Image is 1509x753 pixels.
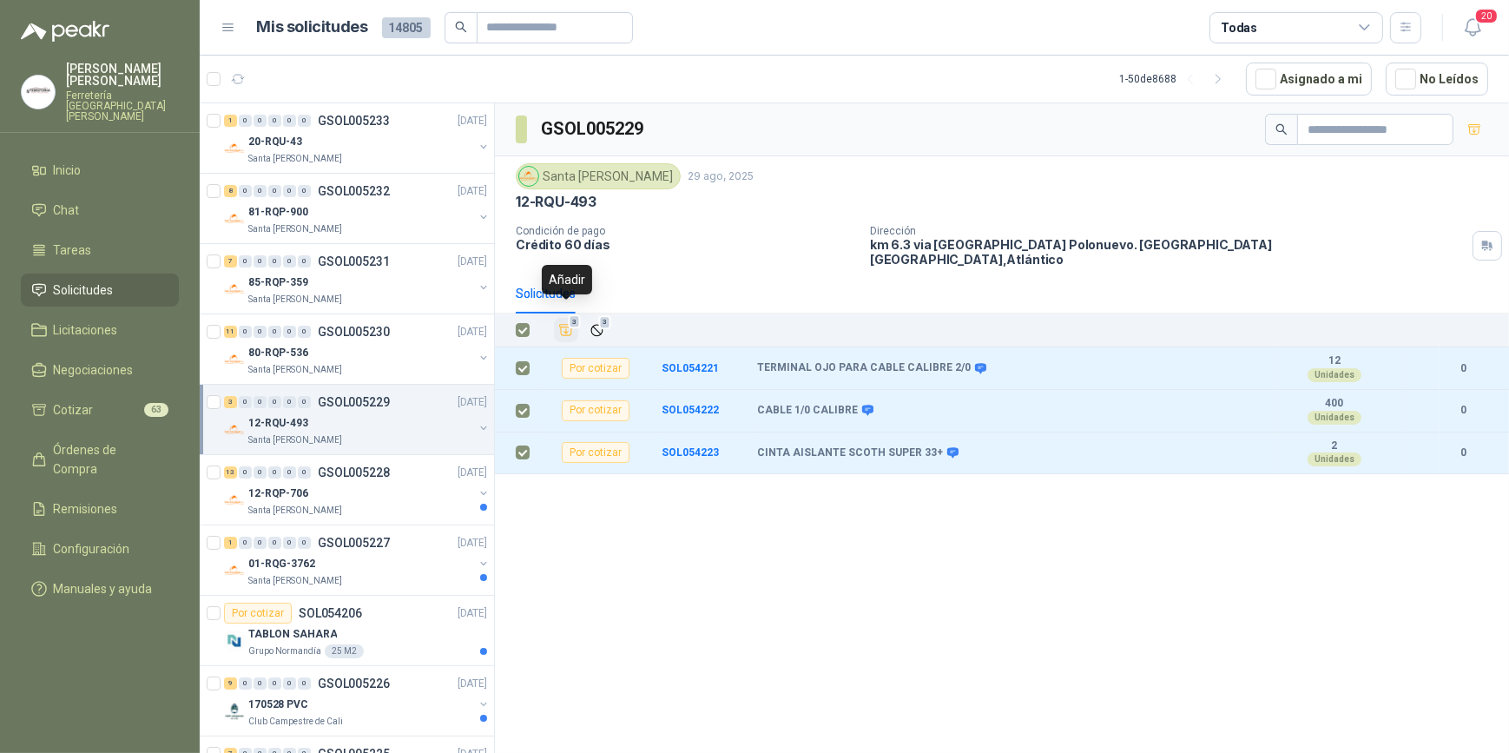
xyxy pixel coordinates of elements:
[248,345,308,361] p: 80-RQP-536
[542,265,592,294] div: Añadir
[21,194,179,227] a: Chat
[283,326,296,338] div: 0
[870,225,1466,237] p: Dirección
[224,631,245,651] img: Company Logo
[224,110,491,166] a: 1 0 0 0 0 0 GSOL005233[DATE] Company Logo20-RQU-43Santa [PERSON_NAME]
[224,138,245,159] img: Company Logo
[318,115,390,127] p: GSOL005233
[239,326,252,338] div: 0
[1308,368,1361,382] div: Unidades
[224,181,491,236] a: 8 0 0 0 0 0 GSOL005232[DATE] Company Logo81-RQP-900Santa [PERSON_NAME]
[1440,402,1488,419] b: 0
[268,677,281,690] div: 0
[562,358,629,379] div: Por cotizar
[298,326,311,338] div: 0
[688,168,754,185] p: 29 ago, 2025
[1221,18,1257,37] div: Todas
[757,404,858,418] b: CABLE 1/0 CALIBRE
[54,281,114,300] span: Solicitudes
[224,255,237,268] div: 7
[224,419,245,440] img: Company Logo
[662,362,719,374] b: SOL054221
[516,284,576,303] div: Solicitudes
[283,677,296,690] div: 0
[299,607,362,619] p: SOL054206
[1275,354,1394,368] b: 12
[585,319,609,342] button: Ignorar
[458,254,487,270] p: [DATE]
[283,466,296,479] div: 0
[254,677,267,690] div: 0
[224,490,245,511] img: Company Logo
[224,208,245,229] img: Company Logo
[248,504,342,518] p: Santa [PERSON_NAME]
[1275,123,1288,135] span: search
[1275,439,1394,453] b: 2
[66,63,179,87] p: [PERSON_NAME] [PERSON_NAME]
[458,535,487,552] p: [DATE]
[1440,360,1488,377] b: 0
[519,167,538,186] img: Company Logo
[1386,63,1488,96] button: No Leídos
[298,396,311,408] div: 0
[248,433,342,447] p: Santa [PERSON_NAME]
[224,185,237,197] div: 8
[239,677,252,690] div: 0
[21,572,179,605] a: Manuales y ayuda
[318,326,390,338] p: GSOL005230
[254,537,267,549] div: 0
[21,353,179,386] a: Negociaciones
[54,499,118,519] span: Remisiones
[21,433,179,485] a: Órdenes de Compra
[54,400,94,419] span: Cotizar
[54,539,130,558] span: Configuración
[248,363,342,377] p: Santa [PERSON_NAME]
[254,396,267,408] div: 0
[662,446,719,459] b: SOL054223
[224,321,491,377] a: 11 0 0 0 0 0 GSOL005230[DATE] Company Logo80-RQP-536Santa [PERSON_NAME]
[541,116,646,142] h3: GSOL005229
[318,396,390,408] p: GSOL005229
[1275,397,1394,411] b: 400
[458,676,487,692] p: [DATE]
[239,185,252,197] div: 0
[318,255,390,268] p: GSOL005231
[516,163,681,189] div: Santa [PERSON_NAME]
[757,361,971,375] b: TERMINAL OJO PARA CABLE CALIBRE 2/0
[248,644,321,658] p: Grupo Normandía
[239,115,252,127] div: 0
[22,76,55,109] img: Company Logo
[224,392,491,447] a: 3 0 0 0 0 0 GSOL005229[DATE] Company Logo12-RQU-493Santa [PERSON_NAME]
[662,404,719,416] a: SOL054222
[516,237,856,252] p: Crédito 60 días
[298,466,311,479] div: 0
[268,255,281,268] div: 0
[21,532,179,565] a: Configuración
[248,697,308,713] p: 170528 PVC
[54,241,92,260] span: Tareas
[283,396,296,408] div: 0
[318,677,390,690] p: GSOL005226
[54,360,134,380] span: Negociaciones
[248,293,342,307] p: Santa [PERSON_NAME]
[21,154,179,187] a: Inicio
[268,396,281,408] div: 0
[562,400,629,421] div: Por cotizar
[516,225,856,237] p: Condición de pago
[516,193,596,211] p: 12-RQU-493
[224,326,237,338] div: 11
[248,152,342,166] p: Santa [PERSON_NAME]
[21,21,109,42] img: Logo peakr
[1246,63,1372,96] button: Asignado a mi
[224,115,237,127] div: 1
[54,579,153,598] span: Manuales y ayuda
[224,466,237,479] div: 13
[224,603,292,624] div: Por cotizar
[224,396,237,408] div: 3
[21,492,179,525] a: Remisiones
[298,185,311,197] div: 0
[268,185,281,197] div: 0
[239,255,252,268] div: 0
[254,185,267,197] div: 0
